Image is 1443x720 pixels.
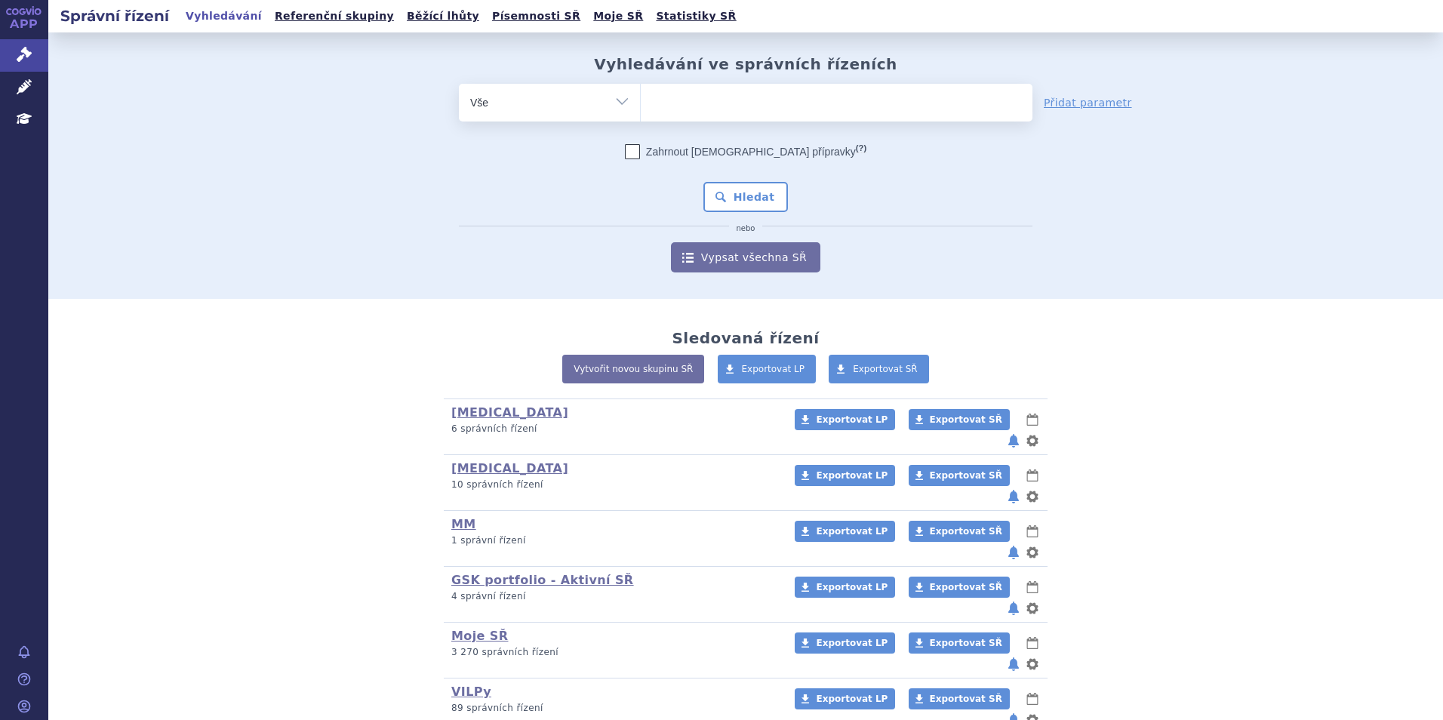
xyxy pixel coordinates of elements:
[795,521,895,542] a: Exportovat LP
[909,632,1010,654] a: Exportovat SŘ
[451,590,775,603] p: 4 správní řízení
[451,461,568,475] a: [MEDICAL_DATA]
[930,414,1002,425] span: Exportovat SŘ
[909,688,1010,709] a: Exportovat SŘ
[594,55,897,73] h2: Vyhledávání ve správních řízeních
[1006,488,1021,506] button: notifikace
[930,694,1002,704] span: Exportovat SŘ
[451,646,775,659] p: 3 270 správních řízení
[1025,599,1040,617] button: nastavení
[402,6,484,26] a: Běžící lhůty
[795,577,895,598] a: Exportovat LP
[451,573,634,587] a: GSK portfolio - Aktivní SŘ
[270,6,398,26] a: Referenční skupiny
[488,6,585,26] a: Písemnosti SŘ
[1025,578,1040,596] button: lhůty
[451,629,508,643] a: Moje SŘ
[451,702,775,715] p: 89 správních řízení
[1006,599,1021,617] button: notifikace
[1044,95,1132,110] a: Přidat parametr
[1025,488,1040,506] button: nastavení
[625,144,866,159] label: Zahrnout [DEMOGRAPHIC_DATA] přípravky
[930,470,1002,481] span: Exportovat SŘ
[1025,655,1040,673] button: nastavení
[1025,634,1040,652] button: lhůty
[909,409,1010,430] a: Exportovat SŘ
[589,6,648,26] a: Moje SŘ
[718,355,817,383] a: Exportovat LP
[451,685,491,699] a: VILPy
[909,521,1010,542] a: Exportovat SŘ
[1025,690,1040,708] button: lhůty
[1025,466,1040,485] button: lhůty
[930,582,1002,592] span: Exportovat SŘ
[729,224,763,233] i: nebo
[671,242,820,272] a: Vypsat všechna SŘ
[1006,543,1021,562] button: notifikace
[651,6,740,26] a: Statistiky SŘ
[795,688,895,709] a: Exportovat LP
[795,465,895,486] a: Exportovat LP
[853,364,918,374] span: Exportovat SŘ
[48,5,181,26] h2: Správní řízení
[930,526,1002,537] span: Exportovat SŘ
[816,582,888,592] span: Exportovat LP
[816,526,888,537] span: Exportovat LP
[816,638,888,648] span: Exportovat LP
[1006,655,1021,673] button: notifikace
[930,638,1002,648] span: Exportovat SŘ
[742,364,805,374] span: Exportovat LP
[795,632,895,654] a: Exportovat LP
[909,577,1010,598] a: Exportovat SŘ
[451,534,775,547] p: 1 správní řízení
[1006,432,1021,450] button: notifikace
[816,470,888,481] span: Exportovat LP
[703,182,789,212] button: Hledat
[856,143,866,153] abbr: (?)
[1025,543,1040,562] button: nastavení
[816,414,888,425] span: Exportovat LP
[562,355,704,383] a: Vytvořit novou skupinu SŘ
[451,517,476,531] a: MM
[1025,432,1040,450] button: nastavení
[1025,411,1040,429] button: lhůty
[181,6,266,26] a: Vyhledávání
[816,694,888,704] span: Exportovat LP
[829,355,929,383] a: Exportovat SŘ
[451,423,775,435] p: 6 správních řízení
[451,478,775,491] p: 10 správních řízení
[672,329,819,347] h2: Sledovaná řízení
[909,465,1010,486] a: Exportovat SŘ
[1025,522,1040,540] button: lhůty
[795,409,895,430] a: Exportovat LP
[451,405,568,420] a: [MEDICAL_DATA]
